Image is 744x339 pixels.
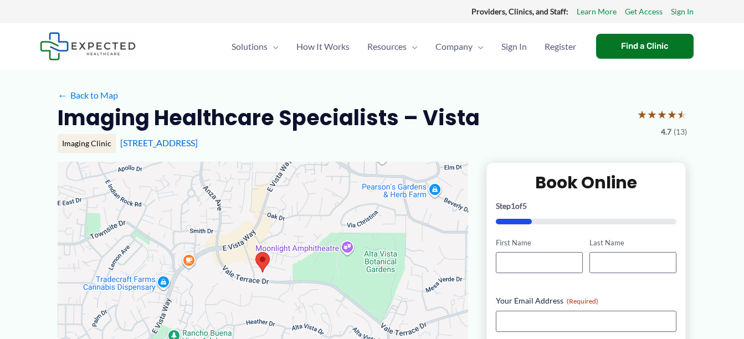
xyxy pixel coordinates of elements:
span: Menu Toggle [407,27,418,66]
span: ★ [657,104,667,125]
span: Menu Toggle [473,27,484,66]
span: Sign In [501,27,527,66]
a: ←Back to Map [58,87,118,104]
span: Register [545,27,576,66]
span: 1 [511,201,515,210]
span: 5 [522,201,527,210]
h2: Imaging Healthcare Specialists – Vista [58,104,480,131]
a: Learn More [577,4,617,19]
p: Step of [496,202,677,210]
a: CompanyMenu Toggle [427,27,492,66]
a: SolutionsMenu Toggle [223,27,288,66]
a: [STREET_ADDRESS] [120,137,198,148]
nav: Primary Site Navigation [223,27,585,66]
a: Register [536,27,585,66]
a: Sign In [671,4,694,19]
span: Solutions [232,27,268,66]
label: First Name [496,238,583,248]
label: Your Email Address [496,295,677,306]
img: Expected Healthcare Logo - side, dark font, small [40,32,136,60]
a: Get Access [625,4,663,19]
span: ★ [667,104,677,125]
span: ← [58,90,68,100]
span: ★ [677,104,687,125]
a: Find a Clinic [596,34,694,59]
a: ResourcesMenu Toggle [358,27,427,66]
strong: Providers, Clinics, and Staff: [471,7,568,16]
label: Last Name [589,238,676,248]
span: (13) [674,125,687,139]
a: Sign In [492,27,536,66]
span: ★ [637,104,647,125]
span: Resources [367,27,407,66]
div: Imaging Clinic [58,134,116,153]
span: How It Works [296,27,350,66]
span: (Required) [567,297,598,305]
span: 4.7 [661,125,671,139]
h2: Book Online [496,172,677,193]
span: Menu Toggle [268,27,279,66]
a: How It Works [288,27,358,66]
span: Company [435,27,473,66]
span: ★ [647,104,657,125]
